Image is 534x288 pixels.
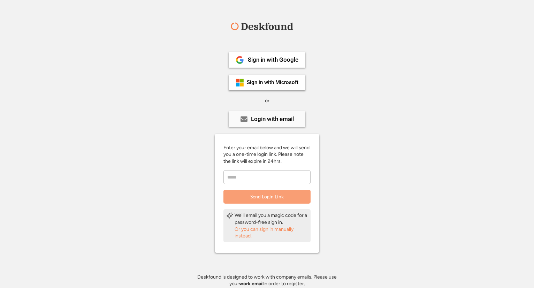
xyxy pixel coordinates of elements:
div: We'll email you a magic code for a password-free sign in. [235,212,308,226]
img: ms-symbollockup_mssymbol_19.png [236,78,244,87]
div: Or you can sign in manually instead. [235,226,308,240]
div: or [265,97,269,104]
div: Login with email [251,116,294,122]
div: Deskfound is designed to work with company emails. Please use your in order to register. [189,274,345,287]
div: Enter your email below and we will send you a one-time login link. Please note the link will expi... [223,144,311,165]
div: Deskfound [237,21,297,32]
div: Sign in with Microsoft [247,80,298,85]
img: 1024px-Google__G__Logo.svg.png [236,56,244,64]
strong: work email [239,281,264,287]
div: Sign in with Google [248,57,298,63]
button: Send Login Link [223,190,311,204]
